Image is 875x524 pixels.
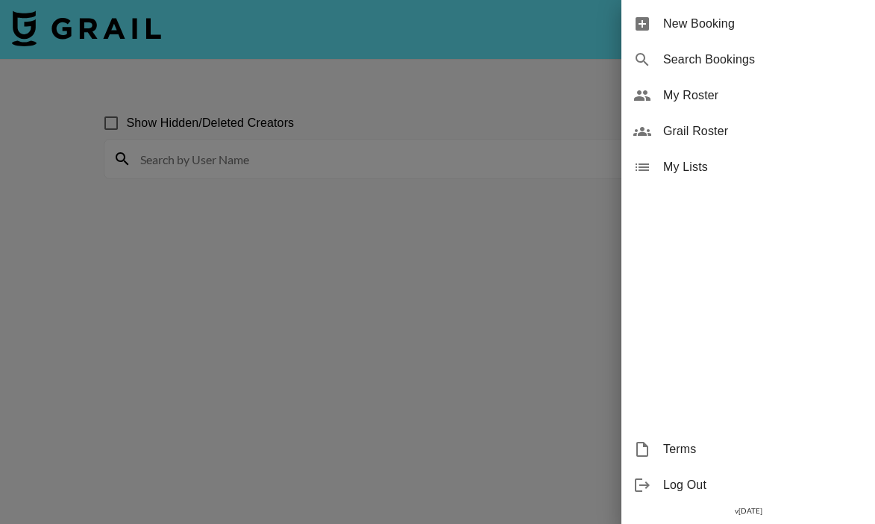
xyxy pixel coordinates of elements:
div: Log Out [621,467,875,503]
span: Terms [663,440,863,458]
div: Search Bookings [621,42,875,78]
div: New Booking [621,6,875,42]
div: v [DATE] [621,503,875,519]
div: Terms [621,431,875,467]
span: Log Out [663,476,863,494]
div: My Roster [621,78,875,113]
span: Search Bookings [663,51,863,69]
div: My Lists [621,149,875,185]
div: Grail Roster [621,113,875,149]
span: New Booking [663,15,863,33]
span: My Lists [663,158,863,176]
span: Grail Roster [663,122,863,140]
span: My Roster [663,87,863,105]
